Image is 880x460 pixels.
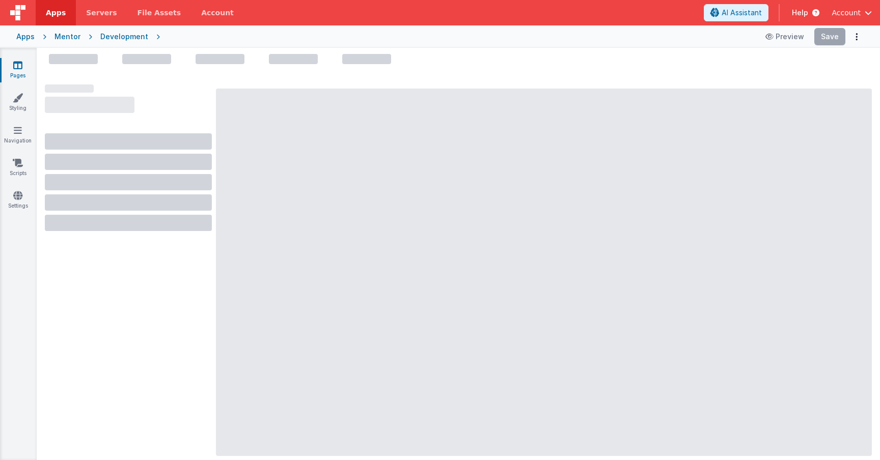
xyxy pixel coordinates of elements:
button: Options [849,30,864,44]
button: AI Assistant [704,4,768,21]
div: Apps [16,32,35,42]
span: Help [792,8,808,18]
span: File Assets [137,8,181,18]
div: Mentor [54,32,80,42]
span: AI Assistant [722,8,762,18]
span: Apps [46,8,66,18]
div: Development [100,32,148,42]
span: Servers [86,8,117,18]
button: Preview [759,28,810,45]
span: Account [832,8,861,18]
button: Save [814,28,845,45]
button: Account [832,8,872,18]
